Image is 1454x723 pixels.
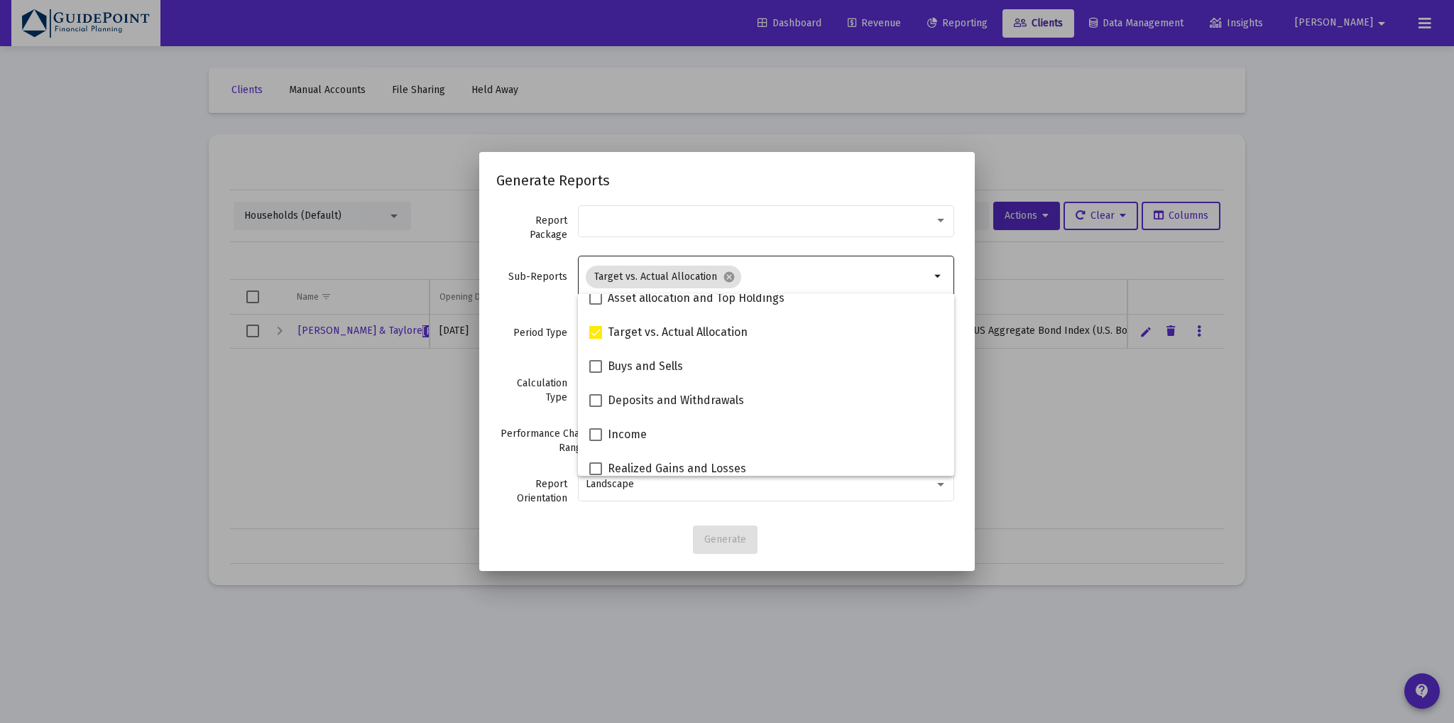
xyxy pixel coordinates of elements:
[608,290,785,307] span: Asset allocation and Top Holdings
[586,263,930,291] mat-chip-list: Selection
[608,460,746,477] span: Realized Gains and Losses
[586,478,634,490] span: Landscape
[496,326,567,340] label: Period Type
[930,268,947,285] mat-icon: arrow_drop_down
[608,392,744,409] span: Deposits and Withdrawals
[693,526,758,554] button: Generate
[608,426,647,443] span: Income
[496,169,958,192] h2: Generate Reports
[496,427,587,455] label: Performance Chart Range
[496,376,567,405] label: Calculation Type
[496,214,567,242] label: Report Package
[496,477,567,506] label: Report Orientation
[586,266,741,288] mat-chip: Target vs. Actual Allocation
[704,533,746,545] span: Generate
[608,324,748,341] span: Target vs. Actual Allocation
[608,358,683,375] span: Buys and Sells
[723,271,736,283] mat-icon: cancel
[496,270,567,284] label: Sub-Reports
